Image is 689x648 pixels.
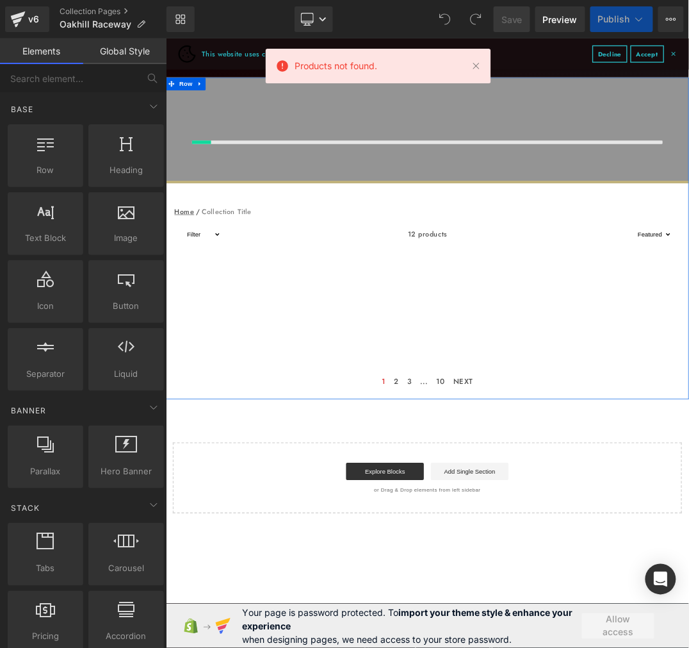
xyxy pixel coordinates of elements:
[166,6,195,32] a: New Library
[12,630,79,644] span: Pricing
[632,10,684,36] a: Decline
[10,404,47,417] span: Banner
[92,465,160,478] span: Hero Banner
[12,299,79,313] span: Icon
[377,499,388,519] span: ...
[17,58,42,77] span: Row
[92,299,160,313] span: Button
[60,19,131,29] span: Oakhill Raceway
[590,6,653,32] button: Publish
[92,231,160,245] span: Image
[5,6,49,32] a: v6
[320,499,325,519] span: 1
[401,499,414,519] span: 10
[92,562,160,576] span: Carousel
[12,231,79,245] span: Text Block
[432,6,458,32] button: Undo
[582,613,654,639] button: Allow access
[243,606,583,647] span: Your page is password protected. To when designing pages, we need access to your store password.
[83,38,166,64] a: Global Style
[92,630,160,644] span: Accordion
[60,6,166,17] a: Collection Pages
[10,103,35,115] span: Base
[12,163,79,177] span: Row
[463,6,489,32] button: Redo
[426,499,455,519] span: NEXT
[359,274,417,306] span: 12 products
[501,13,523,26] span: Save
[243,608,573,632] strong: import your theme style & enhance your experience
[535,6,585,32] a: Preview
[10,502,41,514] span: Stack
[12,465,79,478] span: Parallax
[295,59,378,73] span: Products not found.
[543,13,578,26] span: Preview
[337,499,344,519] span: 2
[645,564,676,595] div: Open Intercom Messenger
[357,499,364,519] span: 3
[12,367,79,381] span: Separator
[373,13,434,33] a: Learn more
[12,562,79,576] span: Tabs
[598,14,630,24] span: Publish
[42,58,59,77] a: Expand / Collapse
[19,10,44,36] img: MX Threads
[658,6,684,32] button: More
[54,13,622,33] span: This website uses cookies to ensure you get the best experience.
[26,11,42,28] div: v6
[13,248,42,267] a: Home
[92,163,160,177] span: Heading
[42,248,53,267] span: /
[92,367,160,381] span: Liquid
